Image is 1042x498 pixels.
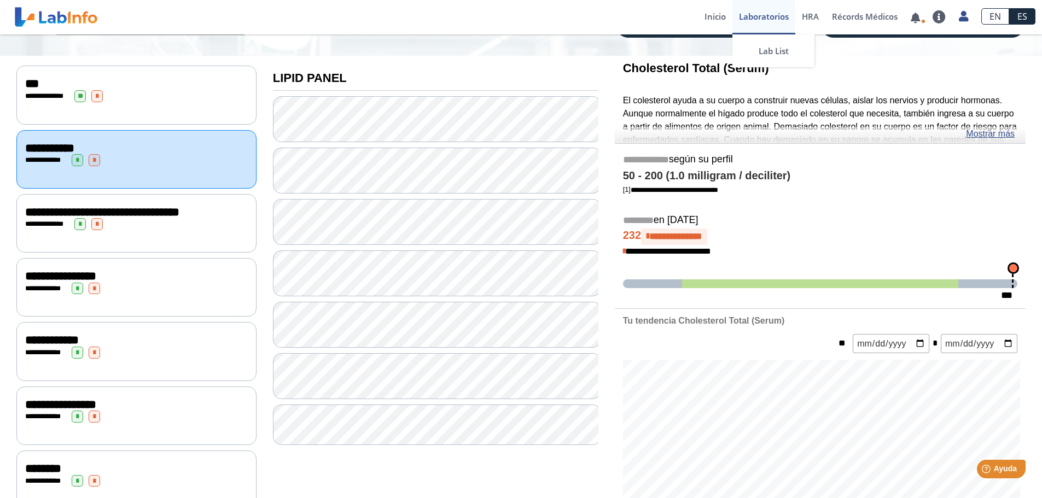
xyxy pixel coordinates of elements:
b: Tu tendencia Cholesterol Total (Serum) [623,316,784,325]
input: mm/dd/yyyy [941,334,1017,353]
h4: 50 - 200 (1.0 milligram / deciliter) [623,169,1017,183]
a: EN [981,8,1009,25]
b: LIPID PANEL [273,71,347,85]
input: mm/dd/yyyy [853,334,929,353]
a: Lab List [732,34,814,67]
p: El colesterol ayuda a su cuerpo a construir nuevas células, aislar los nervios y producir hormona... [623,94,1017,185]
b: Cholesterol Total (Serum) [623,61,769,75]
span: HRA [802,11,819,22]
a: Mostrar más [966,127,1015,140]
h5: según su perfil [623,154,1017,166]
a: [1] [623,185,718,194]
a: ES [1009,8,1035,25]
h4: 232 [623,229,1017,245]
iframe: Help widget launcher [945,455,1030,486]
h5: en [DATE] [623,214,1017,227]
